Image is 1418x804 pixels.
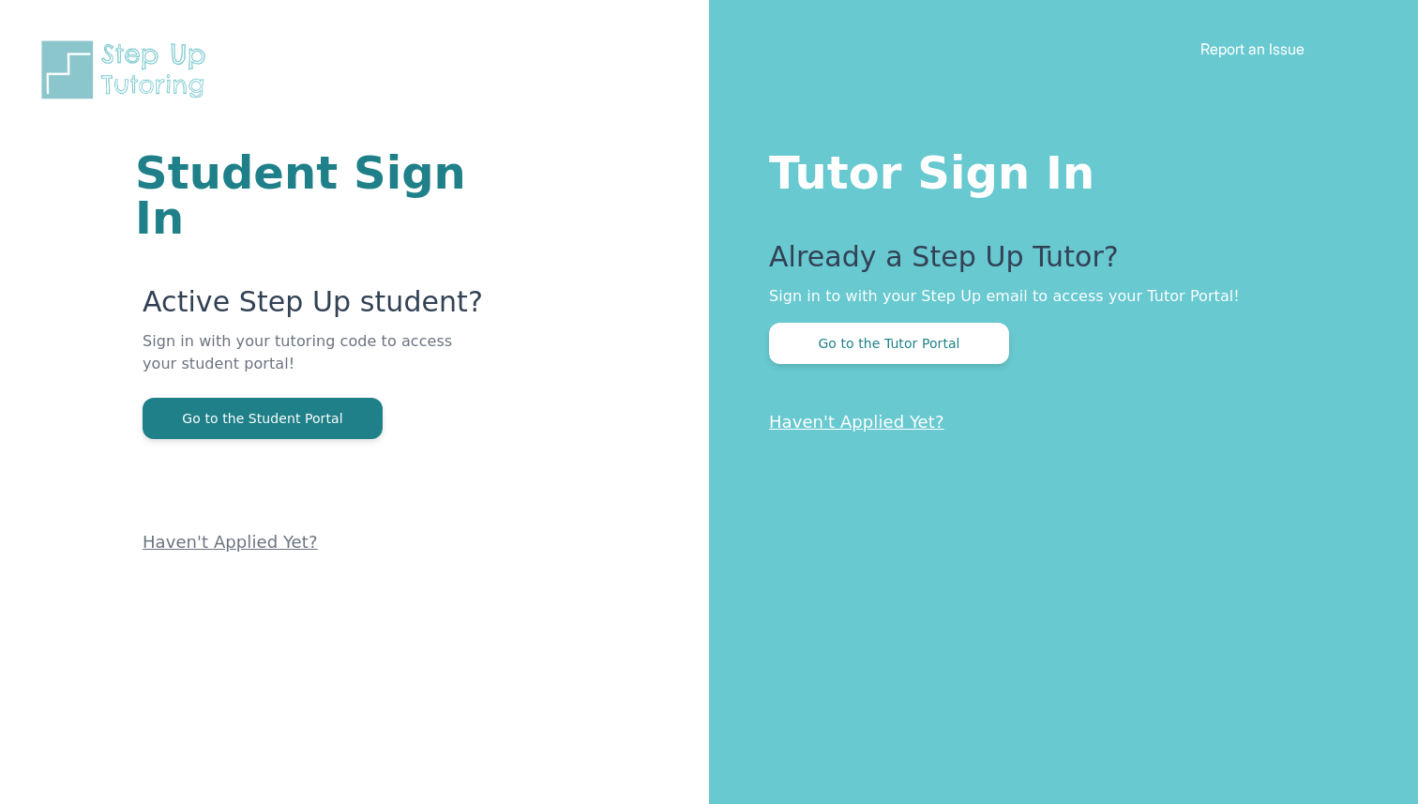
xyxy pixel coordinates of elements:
h1: Tutor Sign In [769,143,1343,195]
p: Active Step Up student? [143,285,484,330]
a: Report an Issue [1200,39,1305,58]
p: Sign in with your tutoring code to access your student portal! [143,330,484,398]
a: Go to the Student Portal [143,409,383,427]
a: Go to the Tutor Portal [769,334,1009,352]
a: Haven't Applied Yet? [769,412,944,432]
a: Haven't Applied Yet? [143,532,318,552]
button: Go to the Student Portal [143,398,383,439]
h1: Student Sign In [135,150,484,240]
img: Step Up Tutoring horizontal logo [38,38,218,102]
p: Already a Step Up Tutor? [769,240,1343,285]
button: Go to the Tutor Portal [769,323,1009,364]
p: Sign in to with your Step Up email to access your Tutor Portal! [769,285,1343,308]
